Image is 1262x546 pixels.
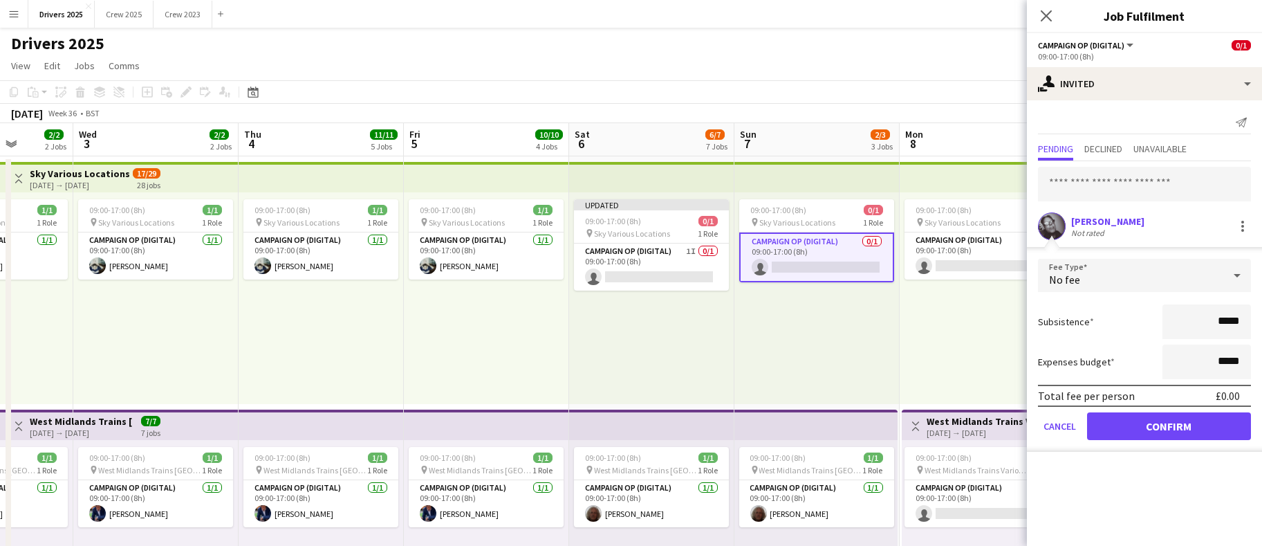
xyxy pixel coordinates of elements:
[137,179,160,190] div: 28 jobs
[864,205,883,215] span: 0/1
[905,128,923,140] span: Mon
[45,141,66,152] div: 2 Jobs
[740,128,757,140] span: Sun
[863,217,883,228] span: 1 Role
[575,128,590,140] span: Sat
[585,216,641,226] span: 09:00-17:00 (8h)
[903,136,923,152] span: 8
[698,228,718,239] span: 1 Role
[242,136,261,152] span: 4
[141,426,160,438] div: 7 jobs
[1038,51,1251,62] div: 09:00-17:00 (8h)
[904,233,1059,280] app-card-role: Campaign Op (Digital)0/109:00-17:00 (8h)
[79,128,97,140] span: Wed
[44,129,64,140] span: 2/2
[533,205,553,215] span: 1/1
[77,136,97,152] span: 3
[1071,228,1107,238] div: Not rated
[698,216,718,226] span: 0/1
[202,465,222,475] span: 1 Role
[6,57,36,75] a: View
[210,129,229,140] span: 2/2
[535,129,563,140] span: 10/10
[74,60,95,72] span: Jobs
[367,465,387,475] span: 1 Role
[407,136,420,152] span: 5
[78,233,233,280] app-card-role: Campaign Op (Digital)1/109:00-17:00 (8h)[PERSON_NAME]
[1038,316,1094,328] label: Subsistence
[904,199,1059,280] app-job-card: 09:00-17:00 (8h)0/1 Sky Various Locations1 RoleCampaign Op (Digital)0/109:00-17:00 (8h)
[11,107,43,120] div: [DATE]
[759,465,863,475] span: West Midlands Trains [GEOGRAPHIC_DATA]
[30,180,130,190] div: [DATE] → [DATE]
[1084,144,1122,154] span: Declined
[89,453,145,463] span: 09:00-17:00 (8h)
[37,217,57,228] span: 1 Role
[916,453,972,463] span: 09:00-17:00 (8h)
[1027,67,1262,100] div: Invited
[243,447,398,527] div: 09:00-17:00 (8h)1/1 West Midlands Trains [GEOGRAPHIC_DATA]1 RoleCampaign Op (Digital)1/109:00-17:...
[78,447,233,527] app-job-card: 09:00-17:00 (8h)1/1 West Midlands Trains [GEOGRAPHIC_DATA]1 RoleCampaign Op (Digital)1/109:00-17:...
[750,205,806,215] span: 09:00-17:00 (8h)
[202,217,222,228] span: 1 Role
[370,129,398,140] span: 11/11
[1027,7,1262,25] h3: Job Fulfilment
[210,141,232,152] div: 2 Jobs
[739,480,894,527] app-card-role: Campaign Op (Digital)1/109:00-17:00 (8h)[PERSON_NAME]
[203,453,222,463] span: 1/1
[739,233,894,282] app-card-role: Campaign Op (Digital)0/109:00-17:00 (8h)
[263,217,340,228] span: Sky Various Locations
[871,141,893,152] div: 3 Jobs
[904,447,1059,527] div: 09:00-17:00 (8h)0/1 West Midlands Trains Various Locations1 RoleCampaign Op (Digital)0/109:00-17:...
[78,199,233,280] app-job-card: 09:00-17:00 (8h)1/1 Sky Various Locations1 RoleCampaign Op (Digital)1/109:00-17:00 (8h)[PERSON_NAME]
[739,199,894,282] div: 09:00-17:00 (8h)0/1 Sky Various Locations1 RoleCampaign Op (Digital)0/109:00-17:00 (8h)
[98,465,202,475] span: West Midlands Trains [GEOGRAPHIC_DATA]
[574,447,729,527] app-job-card: 09:00-17:00 (8h)1/1 West Midlands Trains [GEOGRAPHIC_DATA]1 RoleCampaign Op (Digital)1/109:00-17:...
[368,453,387,463] span: 1/1
[37,453,57,463] span: 1/1
[574,199,729,291] div: Updated09:00-17:00 (8h)0/1 Sky Various Locations1 RoleCampaign Op (Digital)1I0/109:00-17:00 (8h)
[203,205,222,215] span: 1/1
[536,141,562,152] div: 4 Jobs
[739,447,894,527] app-job-card: 09:00-17:00 (8h)1/1 West Midlands Trains [GEOGRAPHIC_DATA]1 RoleCampaign Op (Digital)1/109:00-17:...
[409,447,564,527] app-job-card: 09:00-17:00 (8h)1/1 West Midlands Trains [GEOGRAPHIC_DATA]1 RoleCampaign Op (Digital)1/109:00-17:...
[1038,144,1073,154] span: Pending
[1133,144,1187,154] span: Unavailable
[95,1,154,28] button: Crew 2025
[46,108,80,118] span: Week 36
[409,233,564,280] app-card-role: Campaign Op (Digital)1/109:00-17:00 (8h)[PERSON_NAME]
[574,480,729,527] app-card-role: Campaign Op (Digital)1/109:00-17:00 (8h)[PERSON_NAME]
[706,141,727,152] div: 7 Jobs
[37,205,57,215] span: 1/1
[532,465,553,475] span: 1 Role
[243,199,398,280] app-job-card: 09:00-17:00 (8h)1/1 Sky Various Locations1 RoleCampaign Op (Digital)1/109:00-17:00 (8h)[PERSON_NAME]
[574,244,729,291] app-card-role: Campaign Op (Digital)1I0/109:00-17:00 (8h)
[11,33,104,54] h1: Drivers 2025
[28,1,95,28] button: Drivers 2025
[574,199,729,210] div: Updated
[1232,40,1251,51] span: 0/1
[698,465,718,475] span: 1 Role
[68,57,100,75] a: Jobs
[429,217,505,228] span: Sky Various Locations
[30,428,133,438] div: [DATE] → [DATE]
[705,129,725,140] span: 6/7
[254,453,310,463] span: 09:00-17:00 (8h)
[594,228,670,239] span: Sky Various Locations
[98,217,174,228] span: Sky Various Locations
[39,57,66,75] a: Edit
[409,199,564,280] app-job-card: 09:00-17:00 (8h)1/1 Sky Various Locations1 RoleCampaign Op (Digital)1/109:00-17:00 (8h)[PERSON_NAME]
[1038,40,1124,51] span: Campaign Op (Digital)
[429,465,532,475] span: West Midlands Trains [GEOGRAPHIC_DATA]
[1038,389,1135,403] div: Total fee per person
[585,453,641,463] span: 09:00-17:00 (8h)
[154,1,212,28] button: Crew 2023
[89,205,145,215] span: 09:00-17:00 (8h)
[244,128,261,140] span: Thu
